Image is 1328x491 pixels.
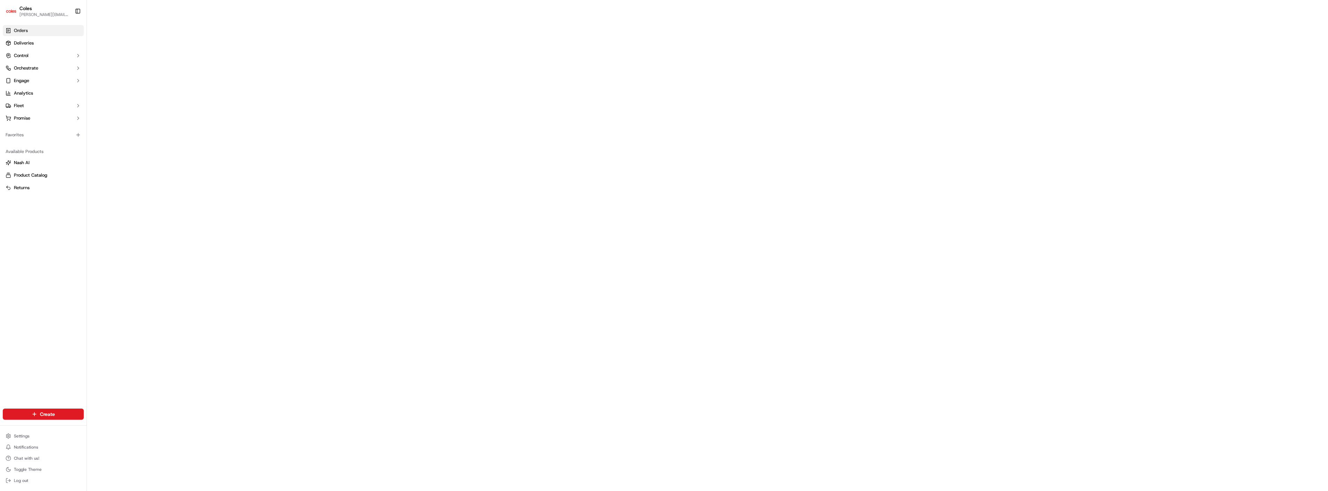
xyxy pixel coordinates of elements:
[18,45,125,52] input: Got a question? Start typing here...
[40,411,55,418] span: Create
[3,88,84,99] a: Analytics
[19,5,32,12] button: Coles
[14,478,28,483] span: Log out
[3,129,84,140] div: Favorites
[3,465,84,474] button: Toggle Theme
[3,100,84,111] button: Fleet
[7,28,126,39] p: Welcome 👋
[24,73,88,79] div: We're available if you need us!
[49,118,84,123] a: Powered byPylon
[3,113,84,124] button: Promise
[56,98,114,111] a: 💻API Documentation
[14,65,38,71] span: Orchestrate
[3,63,84,74] button: Orchestrate
[14,101,53,108] span: Knowledge Base
[3,442,84,452] button: Notifications
[14,78,29,84] span: Engage
[3,182,84,193] button: Returns
[14,185,30,191] span: Returns
[7,7,21,21] img: Nash
[19,12,69,17] button: [PERSON_NAME][EMAIL_ADDRESS][DOMAIN_NAME]
[3,75,84,86] button: Engage
[3,3,72,19] button: ColesColes[PERSON_NAME][EMAIL_ADDRESS][DOMAIN_NAME]
[3,146,84,157] div: Available Products
[3,38,84,49] a: Deliveries
[6,160,81,166] a: Nash AI
[14,27,28,34] span: Orders
[3,157,84,168] button: Nash AI
[69,118,84,123] span: Pylon
[3,25,84,36] a: Orders
[14,103,24,109] span: Fleet
[14,40,34,46] span: Deliveries
[14,90,33,96] span: Analytics
[6,6,17,17] img: Coles
[4,98,56,111] a: 📗Knowledge Base
[6,172,81,178] a: Product Catalog
[14,433,30,439] span: Settings
[24,66,114,73] div: Start new chat
[14,444,38,450] span: Notifications
[14,115,30,121] span: Promise
[3,476,84,485] button: Log out
[3,50,84,61] button: Control
[14,467,42,472] span: Toggle Theme
[3,431,84,441] button: Settings
[14,456,39,461] span: Chat with us!
[14,160,30,166] span: Nash AI
[59,102,64,107] div: 💻
[66,101,112,108] span: API Documentation
[7,102,13,107] div: 📗
[7,66,19,79] img: 1736555255976-a54dd68f-1ca7-489b-9aae-adbdc363a1c4
[14,172,47,178] span: Product Catalog
[3,409,84,420] button: Create
[14,53,28,59] span: Control
[118,69,126,77] button: Start new chat
[3,170,84,181] button: Product Catalog
[6,185,81,191] a: Returns
[3,453,84,463] button: Chat with us!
